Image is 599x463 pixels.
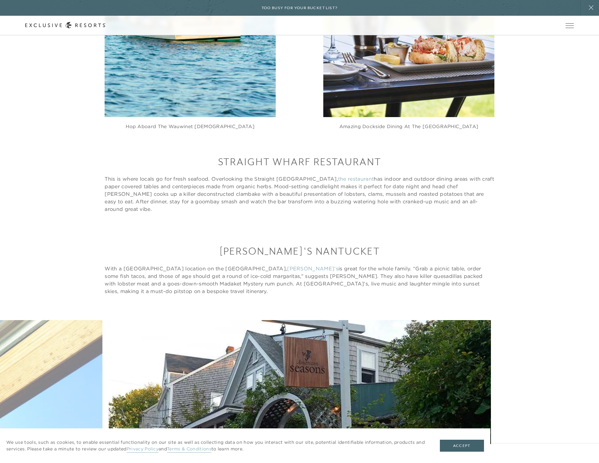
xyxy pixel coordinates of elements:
a: the restaurant [338,176,374,182]
a: Terms & Conditions [167,446,211,453]
button: Accept [440,440,484,452]
figcaption: Amazing dockside dining at The [GEOGRAPHIC_DATA] [323,117,494,130]
p: This is where locals go for fresh seafood. Overlooking the Straight [GEOGRAPHIC_DATA], has indoor... [105,175,494,213]
h6: Too busy for your bucket list? [262,5,338,11]
p: We use tools, such as cookies, to enable essential functionality on our site as well as collectin... [6,439,427,452]
button: Open navigation [566,23,574,28]
a: [PERSON_NAME]’s [287,265,338,272]
p: With a [GEOGRAPHIC_DATA] location on the [GEOGRAPHIC_DATA], is great for the whole family. “Grab ... [105,265,494,295]
h3: Straight Wharf Restaurant [105,155,494,169]
h3: [PERSON_NAME]'s Nantucket [105,244,494,258]
figcaption: Hop aboard The Wauwinet [DEMOGRAPHIC_DATA] [105,117,276,130]
a: Privacy Policy [127,446,158,453]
